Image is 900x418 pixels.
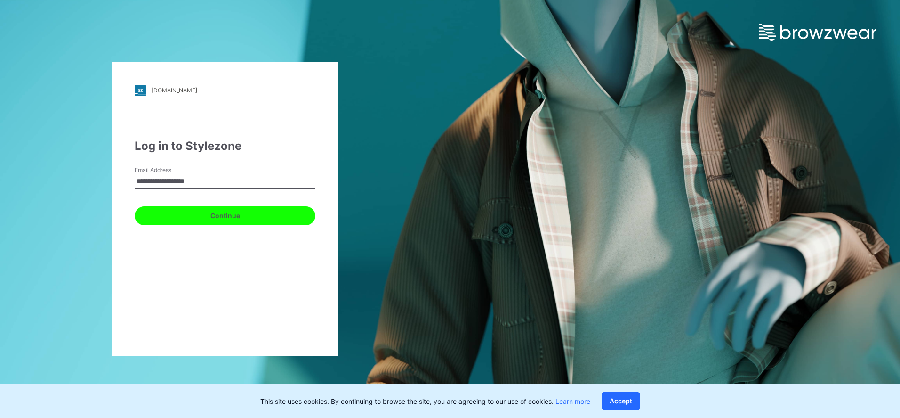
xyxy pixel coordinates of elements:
[555,397,590,405] a: Learn more
[135,138,315,155] div: Log in to Stylezone
[602,392,640,410] button: Accept
[135,206,315,225] button: Continue
[759,24,876,41] img: browzwear-logo.e42bd6dac1945053ebaf764b6aa21510.svg
[152,87,197,94] div: [DOMAIN_NAME]
[135,166,201,174] label: Email Address
[260,396,590,406] p: This site uses cookies. By continuing to browse the site, you are agreeing to our use of cookies.
[135,85,315,96] a: [DOMAIN_NAME]
[135,85,146,96] img: stylezone-logo.562084cfcfab977791bfbf7441f1a819.svg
